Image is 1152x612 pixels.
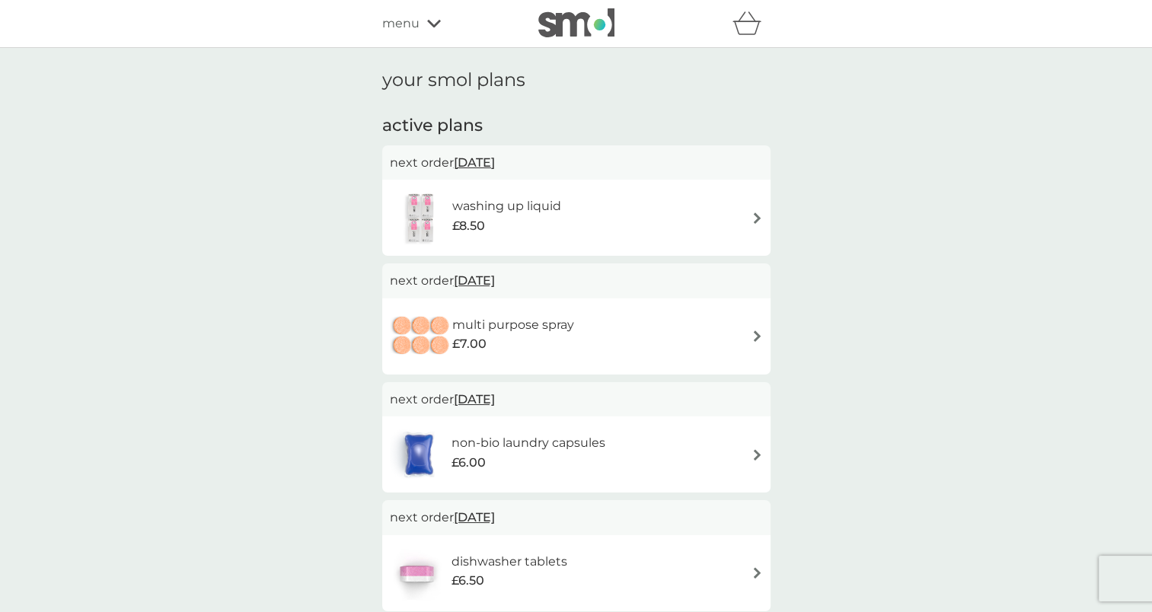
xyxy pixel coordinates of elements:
[752,567,763,579] img: arrow right
[752,330,763,342] img: arrow right
[390,271,763,291] p: next order
[454,266,495,295] span: [DATE]
[752,212,763,224] img: arrow right
[752,449,763,461] img: arrow right
[390,153,763,173] p: next order
[452,315,574,335] h6: multi purpose spray
[390,310,452,363] img: multi purpose spray
[390,428,448,481] img: non-bio laundry capsules
[382,69,771,91] h1: your smol plans
[454,148,495,177] span: [DATE]
[452,571,484,591] span: £6.50
[452,552,567,572] h6: dishwasher tablets
[390,390,763,410] p: next order
[382,114,771,138] h2: active plans
[452,433,605,453] h6: non-bio laundry capsules
[452,334,487,354] span: £7.00
[382,14,420,33] span: menu
[390,191,452,244] img: washing up liquid
[452,453,486,473] span: £6.00
[390,547,443,600] img: dishwasher tablets
[390,508,763,528] p: next order
[452,216,485,236] span: £8.50
[538,8,614,37] img: smol
[454,384,495,414] span: [DATE]
[452,196,561,216] h6: washing up liquid
[454,502,495,532] span: [DATE]
[732,8,771,39] div: basket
